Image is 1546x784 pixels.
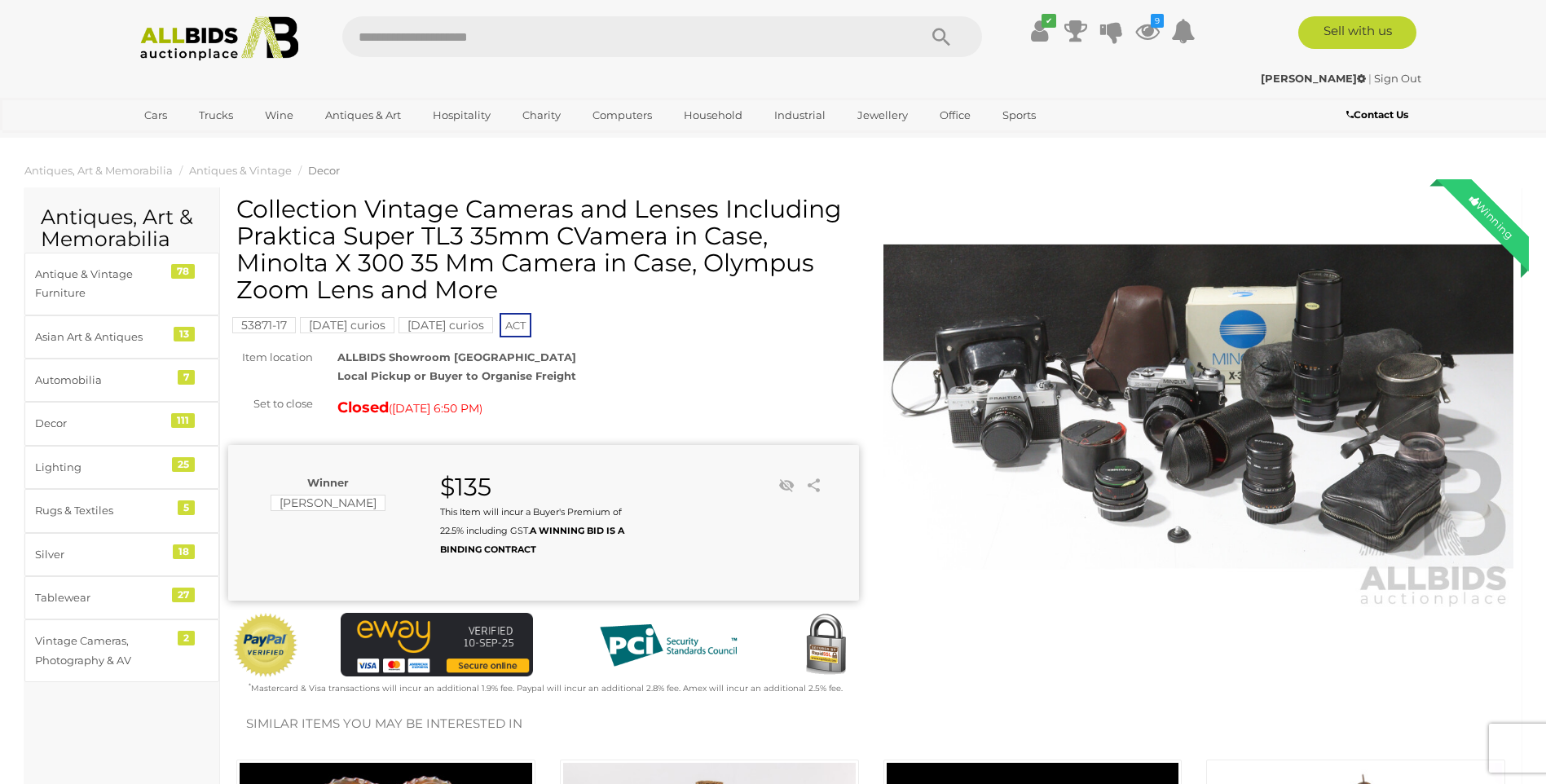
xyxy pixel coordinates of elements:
[793,613,858,678] img: Secured by Rapid SSL
[35,458,170,477] div: Lighting
[337,369,576,382] strong: Local Pickup or Buyer to Organise Freight
[673,102,753,129] a: Household
[389,402,482,415] span: ( )
[1368,72,1372,85] span: |
[134,129,271,156] a: [GEOGRAPHIC_DATA]
[440,506,624,556] small: This Item will incur a Buyer's Premium of 22.5% including GST.
[440,525,624,555] b: A WINNING BID IS A BINDING CONTRACT
[901,16,982,57] button: Search
[173,544,195,559] div: 18
[399,317,493,333] mark: [DATE] curios
[1454,179,1529,254] div: Winning
[1346,106,1412,124] a: Contact Us
[35,588,170,607] div: Tablewear
[512,102,571,129] a: Charity
[171,413,195,428] div: 111
[764,102,836,129] a: Industrial
[178,500,195,515] div: 5
[189,164,292,177] a: Antiques & Vintage
[232,319,296,332] a: 53871-17
[300,317,394,333] mark: [DATE] curios
[341,613,533,677] img: eWAY Payment Gateway
[929,102,981,129] a: Office
[24,253,219,315] a: Antique & Vintage Furniture 78
[188,102,244,129] a: Trucks
[337,399,389,416] strong: Closed
[440,472,491,502] strong: $135
[41,206,203,251] h2: Antiques, Art & Memorabilia
[337,350,576,363] strong: ALLBIDS Showroom [GEOGRAPHIC_DATA]
[216,394,325,413] div: Set to close
[1261,72,1368,85] a: [PERSON_NAME]
[271,495,385,511] mark: [PERSON_NAME]
[300,319,394,332] a: [DATE] curios
[232,317,296,333] mark: 53871-17
[171,264,195,279] div: 78
[1042,14,1056,28] i: ✔
[24,619,219,682] a: Vintage Cameras, Photography & AV 2
[1346,108,1408,121] b: Contact Us
[883,204,1514,610] img: Collection Vintage Cameras and Lenses Including Praktica Super TL3 35mm CVamera in Case, Minolta ...
[308,164,340,177] a: Decor
[35,632,170,670] div: Vintage Cameras, Photography & AV
[422,102,501,129] a: Hospitality
[1151,14,1164,28] i: 9
[24,402,219,445] a: Decor 111
[24,533,219,576] a: Silver 18
[1135,16,1160,46] a: 9
[172,588,195,602] div: 27
[399,319,493,332] a: [DATE] curios
[1374,72,1421,85] a: Sign Out
[992,102,1046,129] a: Sports
[1261,72,1366,85] strong: [PERSON_NAME]
[35,414,170,433] div: Decor
[24,315,219,359] a: Asian Art & Antiques 13
[315,102,412,129] a: Antiques & Art
[236,196,855,303] h1: Collection Vintage Cameras and Lenses Including Praktica Super TL3 35mm CVamera in Case, Minolta ...
[587,613,750,678] img: PCI DSS compliant
[35,545,170,564] div: Silver
[254,102,304,129] a: Wine
[392,401,479,416] span: [DATE] 6:50 PM
[847,102,918,129] a: Jewellery
[582,102,663,129] a: Computers
[24,576,219,619] a: Tablewear 27
[24,359,219,402] a: Automobilia 7
[307,476,349,489] b: Winner
[24,164,173,177] a: Antiques, Art & Memorabilia
[178,370,195,385] div: 7
[24,446,219,489] a: Lighting 25
[216,348,325,367] div: Item location
[134,102,178,129] a: Cars
[249,683,843,694] small: Mastercard & Visa transactions will incur an additional 1.9% fee. Paypal will incur an additional...
[35,265,170,303] div: Antique & Vintage Furniture
[35,328,170,346] div: Asian Art & Antiques
[131,16,308,61] img: Allbids.com.au
[775,473,799,498] li: Unwatch this item
[174,327,195,341] div: 13
[1028,16,1052,46] a: ✔
[172,457,195,472] div: 25
[35,501,170,520] div: Rugs & Textiles
[35,371,170,390] div: Automobilia
[232,613,299,678] img: Official PayPal Seal
[246,717,1495,731] h2: Similar items you may be interested in
[500,313,531,337] span: ACT
[178,631,195,645] div: 2
[1298,16,1416,49] a: Sell with us
[24,489,219,532] a: Rugs & Textiles 5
